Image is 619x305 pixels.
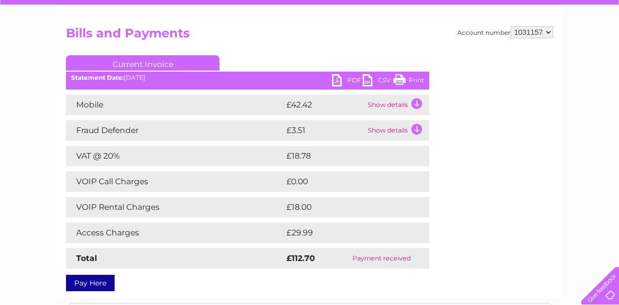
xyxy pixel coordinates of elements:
[284,223,409,243] td: £29.99
[284,120,365,141] td: £3.51
[439,43,458,51] a: Water
[457,26,553,38] div: Account number
[66,55,219,71] a: Current Invoice
[365,120,429,141] td: Show details
[284,95,365,115] td: £42.42
[66,74,429,81] div: [DATE]
[66,26,553,46] h2: Bills and Payments
[530,43,545,51] a: Blog
[284,197,408,217] td: £18.00
[71,74,124,81] b: Statement Date:
[284,171,406,192] td: £0.00
[66,146,284,166] td: VAT @ 20%
[66,275,115,291] a: Pay Here
[76,253,97,263] strong: Total
[585,43,609,51] a: Log out
[465,43,487,51] a: Energy
[66,95,284,115] td: Mobile
[66,171,284,192] td: VOIP Call Charges
[426,5,497,18] a: 0333 014 3131
[493,43,524,51] a: Telecoms
[66,197,284,217] td: VOIP Rental Charges
[332,74,363,89] a: PDF
[69,6,552,50] div: Clear Business is a trading name of Verastar Limited (registered in [GEOGRAPHIC_DATA] No. 3667643...
[363,74,393,89] a: CSV
[335,248,429,269] td: Payment received
[284,146,408,166] td: £18.78
[21,27,74,58] img: logo.png
[66,120,284,141] td: Fraud Defender
[286,253,315,263] strong: £112.70
[66,223,284,243] td: Access Charges
[393,74,424,89] a: Print
[551,43,576,51] a: Contact
[365,95,429,115] td: Show details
